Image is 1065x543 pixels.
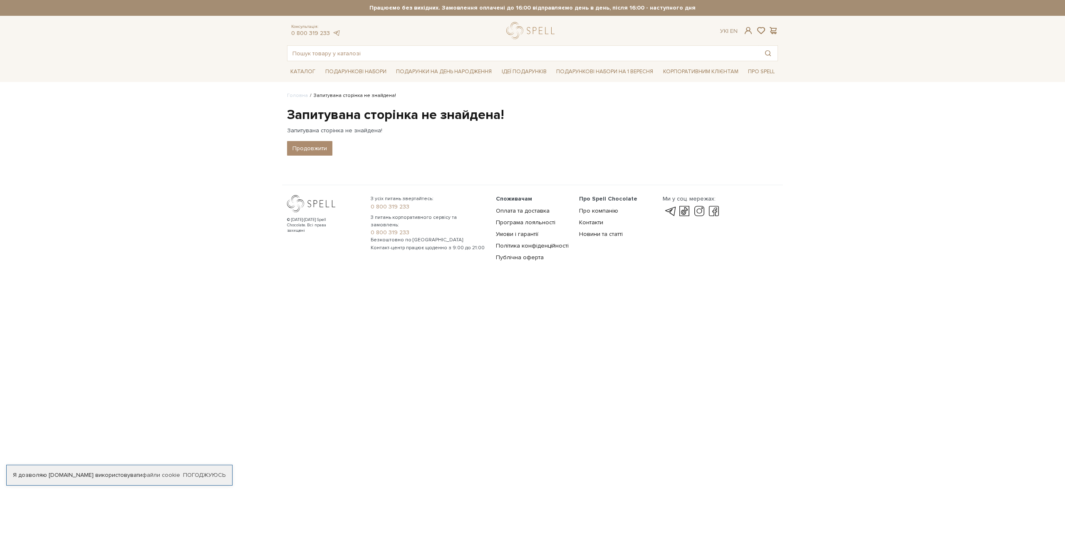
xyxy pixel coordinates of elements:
[579,219,603,226] a: Контакти
[287,4,778,12] strong: Працюємо без вихідних. Замовлення оплачені до 16:00 відправляємо день в день, після 16:00 - насту...
[745,65,778,78] a: Про Spell
[142,471,180,479] a: файли cookie
[371,203,486,211] a: 0 800 319 233
[183,471,225,479] a: Погоджуюсь
[287,92,308,99] a: Головна
[663,195,721,203] div: Ми у соц. мережах:
[287,141,332,156] a: Продовжити
[496,231,538,238] a: Умови і гарантії
[496,254,544,261] a: Публічна оферта
[496,207,550,214] a: Оплата та доставка
[579,231,623,238] a: Новини та статті
[692,206,706,216] a: instagram
[727,27,728,35] span: |
[371,195,486,203] span: З усіх питань звертайтесь:
[332,30,340,37] a: telegram
[371,244,486,252] span: Контакт-центр працює щоденно з 9:00 до 21:00
[579,207,618,214] a: Про компанію
[308,92,396,99] li: Запитувана сторінка не знайдена!
[553,64,656,79] a: Подарункові набори на 1 Вересня
[371,229,486,236] a: 0 800 319 233
[291,24,340,30] span: Консультація:
[730,27,738,35] a: En
[677,206,691,216] a: tik-tok
[393,65,495,78] a: Подарунки на День народження
[496,219,555,226] a: Програма лояльності
[496,242,569,249] a: Політика конфіденційності
[371,214,486,229] span: З питань корпоративного сервісу та замовлень:
[287,217,343,233] div: © [DATE]-[DATE] Spell Chocolate. Всі права захищені
[287,107,778,124] h1: Запитувана сторінка не знайдена!
[660,64,742,79] a: Корпоративним клієнтам
[322,65,390,78] a: Подарункові набори
[371,236,486,244] span: Безкоштовно по [GEOGRAPHIC_DATA]
[496,195,532,202] span: Споживачам
[287,65,319,78] a: Каталог
[7,471,232,479] div: Я дозволяю [DOMAIN_NAME] використовувати
[758,46,778,61] button: Пошук товару у каталозі
[720,27,738,35] div: Ук
[663,206,677,216] a: telegram
[498,65,550,78] a: Ідеї подарунків
[287,127,778,134] p: Запитувана сторінка не знайдена!
[287,46,758,61] input: Пошук товару у каталозі
[291,30,330,37] a: 0 800 319 233
[707,206,721,216] a: facebook
[506,22,558,39] a: logo
[579,195,637,202] span: Про Spell Chocolate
